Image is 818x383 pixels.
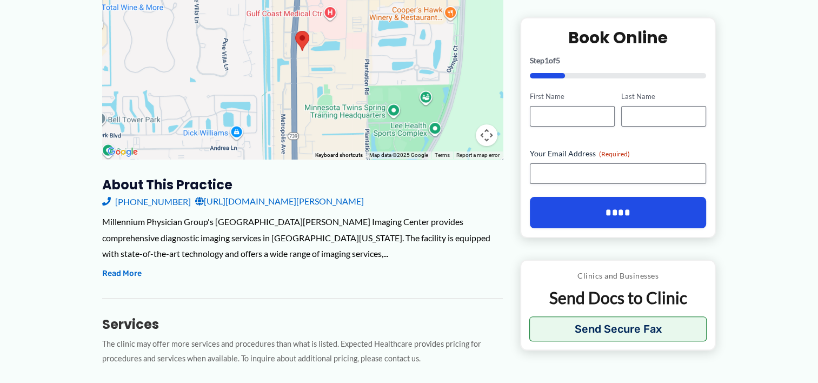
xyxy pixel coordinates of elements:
[621,91,706,102] label: Last Name
[105,145,141,159] a: Open this area in Google Maps (opens a new window)
[102,337,503,366] p: The clinic may offer more services and procedures than what is listed. Expected Healthcare provid...
[102,176,503,193] h3: About this practice
[102,193,191,209] a: [PHONE_NUMBER]
[556,56,560,65] span: 5
[102,214,503,262] div: Millennium Physician Group's [GEOGRAPHIC_DATA][PERSON_NAME] Imaging Center provides comprehensive...
[456,152,500,158] a: Report a map error
[599,150,630,158] span: (Required)
[105,145,141,159] img: Google
[315,151,363,159] button: Keyboard shortcuts
[544,56,549,65] span: 1
[102,267,142,280] button: Read More
[195,193,364,209] a: [URL][DOMAIN_NAME][PERSON_NAME]
[530,148,707,159] label: Your Email Address
[102,316,503,333] h3: Services
[529,287,707,308] p: Send Docs to Clinic
[529,316,707,341] button: Send Secure Fax
[476,124,497,146] button: Map camera controls
[530,57,707,64] p: Step of
[369,152,428,158] span: Map data ©2025 Google
[529,269,707,283] p: Clinics and Businesses
[530,91,615,102] label: First Name
[530,27,707,48] h2: Book Online
[435,152,450,158] a: Terms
